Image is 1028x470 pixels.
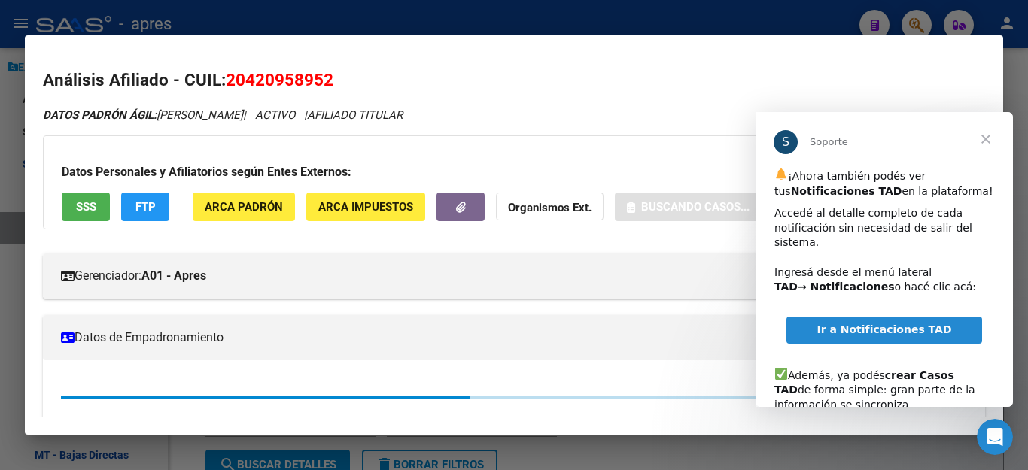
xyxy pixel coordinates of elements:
strong: Organismos Ext. [508,202,592,215]
div: Datos de Empadronamiento [43,360,985,435]
button: SSS [62,193,110,220]
textarea: Escribe un mensaje... [13,323,288,349]
div: Florencia dice… [12,248,289,323]
button: Start recording [96,355,108,367]
div: Cerrar [264,6,291,33]
strong: DATOS PADRÓN ÁGIL: [43,108,157,122]
button: Organismos Ext. [496,193,604,220]
span: [PERSON_NAME] [43,108,243,122]
button: Buscando casos... [615,193,762,220]
div: Valeria dice… [12,204,289,249]
iframe: Intercom live chat mensaje [756,112,1013,407]
mat-panel-title: Datos de Empadronamiento [61,329,949,347]
div: exacto, ese es el padron crudo de la SSS puede que tengan registros repetidos [12,248,247,311]
img: Profile image for Fin [43,8,67,32]
div: Valeria dice… [12,46,289,204]
h1: Fin [73,14,91,26]
button: Selector de emoji [23,355,35,367]
button: go back [10,6,38,35]
div: Además, ya podés de forma simple: gran parte de la información se sincroniza automáticamente y so... [19,238,239,344]
button: ARCA Impuestos [306,193,425,220]
span: FTP [135,201,156,214]
button: ARCA Padrón [193,193,295,220]
mat-expansion-panel-header: Datos de Empadronamiento [43,315,985,360]
span: ARCA Padrón [205,201,283,214]
span: ARCA Impuestos [318,201,413,214]
mat-panel-title: Gerenciador: [61,267,949,285]
strong: A01 - Apres [141,267,206,285]
div: exporte allí, [202,204,289,237]
span: 20420958952 [226,70,333,89]
iframe: Intercom live chat [977,419,1013,455]
button: Selector de gif [47,355,59,367]
div: exacto, ese es el padron crudo de la SSS puede que tengan registros repetidos [24,257,235,302]
span: AFILIADO TITULAR [307,108,403,122]
span: Buscando casos... [641,201,750,214]
i: | ACTIVO | [43,108,403,122]
span: SSS [76,201,96,214]
mat-expansion-panel-header: Gerenciador:A01 - Apres [43,253,985,299]
button: FTP [121,193,169,220]
div: exporte allí, [214,213,277,228]
button: Enviar un mensaje… [258,349,282,373]
h2: Análisis Afiliado - CUIL: [43,68,985,93]
h3: Datos Personales y Afiliatorios según Entes Externos: [62,163,966,181]
button: Adjuntar un archivo [71,355,84,367]
button: Inicio [236,6,264,35]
